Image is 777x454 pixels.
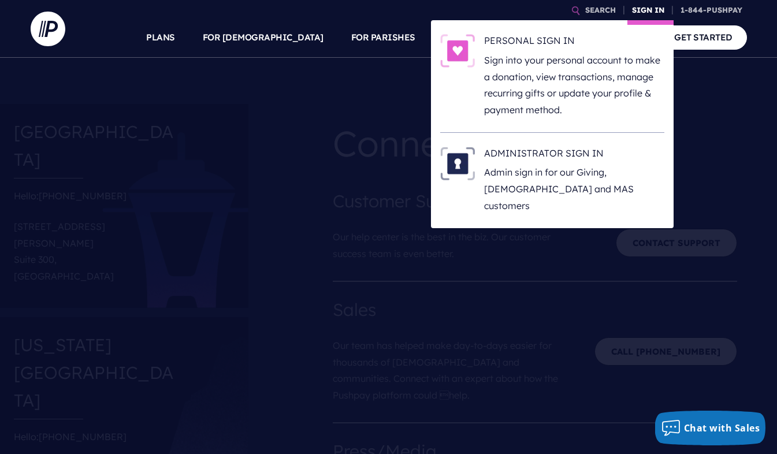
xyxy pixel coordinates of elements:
[684,422,760,434] span: Chat with Sales
[146,17,175,58] a: PLANS
[484,147,664,164] h6: ADMINISTRATOR SIGN IN
[484,164,664,214] p: Admin sign in for our Giving, [DEMOGRAPHIC_DATA] and MAS customers
[655,411,766,445] button: Chat with Sales
[440,34,475,68] img: PERSONAL SIGN IN - Illustration
[440,34,664,118] a: PERSONAL SIGN IN - Illustration PERSONAL SIGN IN Sign into your personal account to make a donati...
[484,34,664,51] h6: PERSONAL SIGN IN
[351,17,415,58] a: FOR PARISHES
[203,17,324,58] a: FOR [DEMOGRAPHIC_DATA]
[660,25,747,49] a: GET STARTED
[443,17,495,58] a: SOLUTIONS
[590,17,633,58] a: COMPANY
[440,147,664,214] a: ADMINISTRATOR SIGN IN - Illustration ADMINISTRATOR SIGN IN Admin sign in for our Giving, [DEMOGRA...
[484,52,664,118] p: Sign into your personal account to make a donation, view transactions, manage recurring gifts or ...
[440,147,475,180] img: ADMINISTRATOR SIGN IN - Illustration
[522,17,562,58] a: EXPLORE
